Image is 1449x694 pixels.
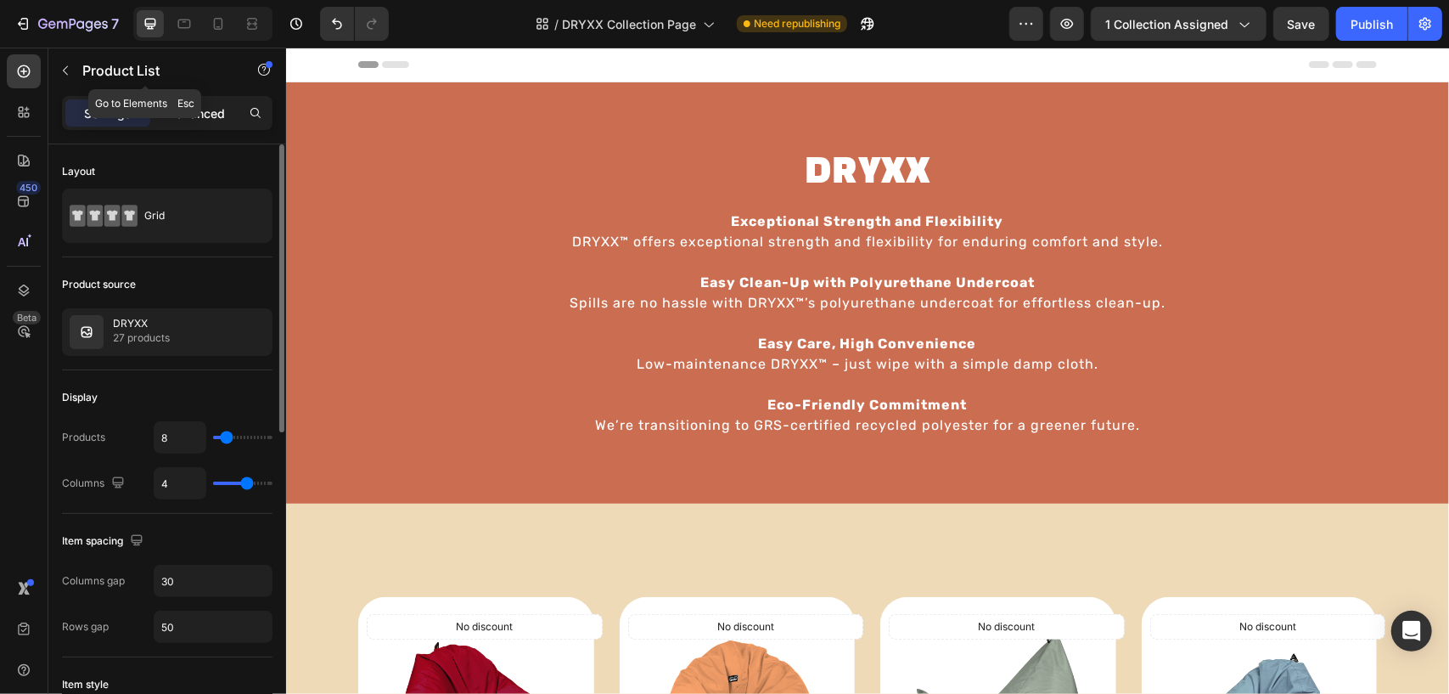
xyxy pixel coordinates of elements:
input: Auto [154,422,205,453]
button: Save [1273,7,1329,41]
p: 27 products [113,330,170,347]
p: Settings [84,104,132,122]
div: Layout [62,164,95,179]
strong: Exceptional Strength and Flexibility [446,166,718,182]
div: Columns gap [62,573,125,589]
p: Spills are no hassle with DRYXX™’s polyurethane undercoat for effortless clean-up. [284,227,879,263]
p: We’re transitioning to GRS-certified recycled polyester for a greener future. [309,349,854,386]
span: Need republishing [754,16,840,31]
div: Item spacing [62,530,147,553]
input: Auto [154,566,272,596]
div: Columns [62,472,128,495]
div: Item style [62,677,109,692]
button: 1 collection assigned [1091,7,1266,41]
input: Auto [154,612,272,642]
div: Grid [144,196,248,235]
p: DRYXX [113,318,170,330]
p: No discount [692,572,749,587]
span: / [554,15,559,33]
div: Publish [1351,15,1393,33]
input: Auto [154,468,205,499]
div: Product source [62,277,136,292]
div: Undo/Redo [320,7,389,41]
iframe: Design area [286,48,1449,694]
span: DRYXX Collection Page [562,15,696,33]
div: Beta [13,311,41,324]
strong: Easy Clean-Up with Polyurethane Undercoat [414,227,749,243]
div: 450 [16,181,41,195]
p: No discount [170,572,227,587]
span: Save [1288,17,1316,31]
p: No discount [431,572,488,587]
div: Products [62,430,105,445]
strong: Eco-Friendly Commitment [482,349,682,365]
p: 7 [111,14,119,34]
button: Publish [1336,7,1407,41]
img: collection feature img [70,315,104,349]
div: Open Intercom Messenger [1391,611,1432,652]
p: Product List [82,60,227,81]
p: No discount [953,572,1010,587]
strong: Easy Care, High Convenience [473,288,691,304]
p: Low-maintenance DRYXX™ – just wipe with a simple damp cloth. [351,288,812,324]
div: Rows gap [62,619,109,635]
button: 7 [7,7,126,41]
p: Advanced [167,104,225,122]
div: Display [62,390,98,405]
p: DRYXX™ offers exceptional strength and flexibility for enduring comfort and style. [286,166,877,202]
span: 1 collection assigned [1105,15,1228,33]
